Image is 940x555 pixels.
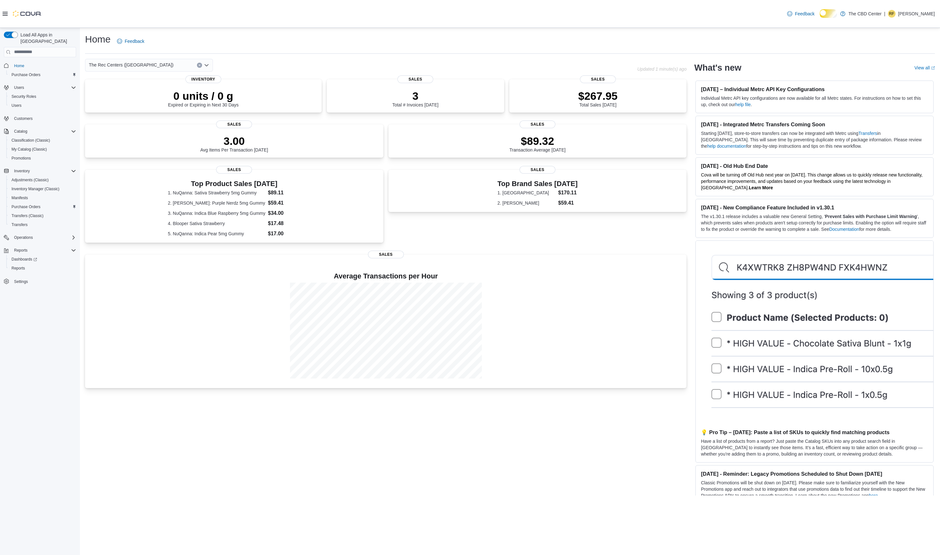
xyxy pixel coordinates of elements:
[888,10,896,18] div: Rebecka Fregoso
[497,180,578,188] h3: Top Brand Sales [DATE]
[12,167,76,175] span: Inventory
[12,278,30,285] a: Settings
[13,11,42,17] img: Cova
[9,71,76,79] span: Purchase Orders
[9,221,76,229] span: Transfers
[701,86,928,92] h3: [DATE] – Individual Metrc API Key Configurations
[9,255,76,263] span: Dashboards
[914,65,935,70] a: View allExternal link
[701,471,928,477] h3: [DATE] - Reminder: Legacy Promotions Scheduled to Shut Down [DATE]
[9,185,76,193] span: Inventory Manager (Classic)
[6,145,79,154] button: My Catalog (Classic)
[884,10,885,18] p: |
[9,145,76,153] span: My Catalog (Classic)
[9,221,30,229] a: Transfers
[558,199,578,207] dd: $59.41
[701,480,928,499] p: Classic Promotions will be shut down on [DATE]. Please make sure to familiarize yourself with the...
[497,200,556,206] dt: 2. [PERSON_NAME]
[397,75,433,83] span: Sales
[701,95,928,108] p: Individual Metrc API key configurations are now available for all Metrc states. For instructions ...
[6,92,79,101] button: Security Roles
[497,190,556,196] dt: 1. [GEOGRAPHIC_DATA]
[869,493,878,498] a: here
[12,94,36,99] span: Security Roles
[268,220,301,227] dd: $17.48
[9,203,43,211] a: Purchase Orders
[12,186,59,192] span: Inventory Manager (Classic)
[6,70,79,79] button: Purchase Orders
[216,166,252,174] span: Sales
[9,212,76,220] span: Transfers (Classic)
[9,194,76,202] span: Manifests
[6,202,79,211] button: Purchase Orders
[1,83,79,92] button: Users
[9,264,27,272] a: Reports
[12,128,76,135] span: Catalog
[6,101,79,110] button: Users
[12,167,32,175] button: Inventory
[6,211,79,220] button: Transfers (Classic)
[1,61,79,70] button: Home
[12,277,76,285] span: Settings
[14,63,24,68] span: Home
[85,33,111,46] h1: Home
[1,114,79,123] button: Customers
[200,135,268,147] p: 3.00
[9,176,51,184] a: Adjustments (Classic)
[701,130,928,149] p: Starting [DATE], store-to-store transfers can now be integrated with Metrc using in [GEOGRAPHIC_D...
[392,90,438,107] div: Total # Invoices [DATE]
[6,255,79,264] a: Dashboards
[14,85,24,90] span: Users
[701,172,922,190] span: Cova will be turning off Old Hub next year on [DATE]. This change allows us to quickly release ne...
[701,429,928,435] h3: 💡 Pro Tip – [DATE]: Paste a list of SKUs to quickly find matching products
[9,102,76,109] span: Users
[520,121,555,128] span: Sales
[168,90,239,102] p: 0 units / 0 g
[14,129,27,134] span: Catalog
[12,103,21,108] span: Users
[9,154,34,162] a: Promotions
[216,121,252,128] span: Sales
[785,7,817,20] a: Feedback
[12,234,76,241] span: Operations
[9,145,50,153] a: My Catalog (Classic)
[12,177,49,183] span: Adjustments (Classic)
[9,194,30,202] a: Manifests
[858,131,877,136] a: Transfers
[12,114,76,122] span: Customers
[12,246,76,254] span: Reports
[12,115,35,122] a: Customers
[168,231,265,237] dt: 5. NuQanna: Indica Pear 5mg Gummy
[749,185,773,190] a: Learn More
[829,227,859,232] a: Documentation
[12,222,27,227] span: Transfers
[12,257,37,262] span: Dashboards
[12,156,31,161] span: Promotions
[6,154,79,163] button: Promotions
[12,62,27,70] a: Home
[6,264,79,273] button: Reports
[931,66,935,70] svg: External link
[520,166,555,174] span: Sales
[392,90,438,102] p: 3
[6,136,79,145] button: Classification (Classic)
[14,168,30,174] span: Inventory
[509,135,566,147] p: $89.32
[9,176,76,184] span: Adjustments (Classic)
[197,63,202,68] button: Clear input
[701,438,928,457] p: Have a list of products from a report? Just paste the Catalog SKUs into any product search field ...
[12,234,35,241] button: Operations
[204,63,209,68] button: Open list of options
[578,90,618,102] p: $267.95
[12,266,25,271] span: Reports
[9,154,76,162] span: Promotions
[12,246,30,254] button: Reports
[6,220,79,229] button: Transfers
[1,233,79,242] button: Operations
[14,279,28,284] span: Settings
[9,93,76,100] span: Security Roles
[200,135,268,152] div: Avg Items Per Transaction [DATE]
[12,62,76,70] span: Home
